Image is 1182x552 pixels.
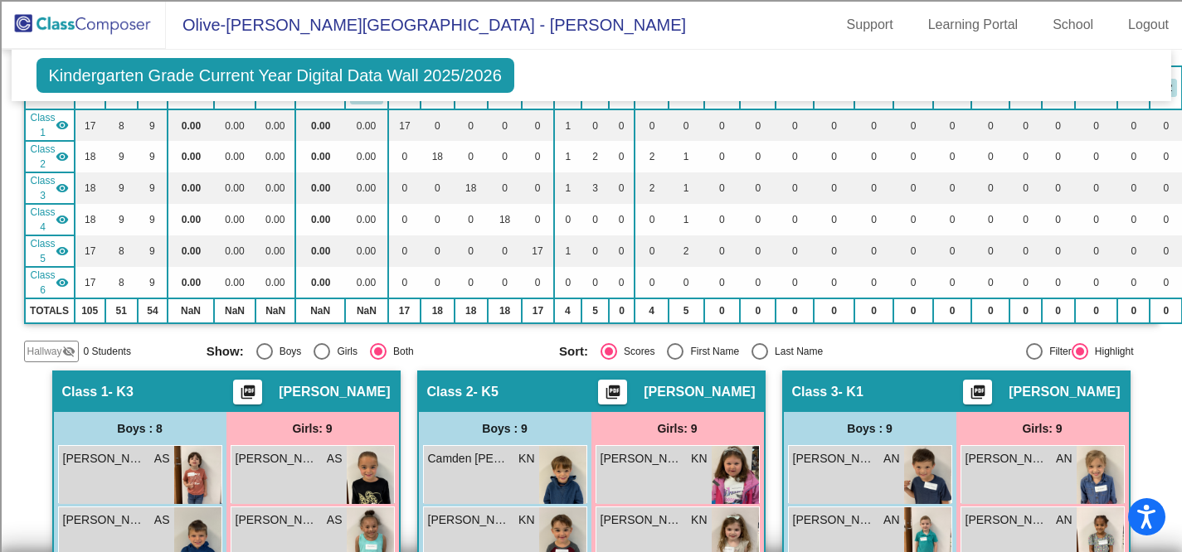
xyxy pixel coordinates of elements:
[7,96,1175,111] div: Rename
[1009,204,1041,235] td: 0
[455,298,488,323] td: 18
[56,182,69,195] mat-icon: visibility
[635,141,668,172] td: 2
[854,172,894,204] td: 0
[522,172,553,204] td: 0
[214,267,255,298] td: 0.00
[7,516,1175,531] div: JOURNAL
[559,344,588,359] span: Sort:
[295,267,345,298] td: 0.00
[7,367,1175,382] div: SAVE AND GO HOME
[792,384,839,400] span: Class 3
[854,204,894,235] td: 0
[279,384,390,400] span: [PERSON_NAME]
[893,204,933,235] td: 0
[255,298,295,323] td: NaN
[1009,109,1041,141] td: 0
[776,235,814,267] td: 0
[609,172,635,204] td: 0
[105,141,138,172] td: 9
[609,298,635,323] td: 0
[388,235,421,267] td: 0
[522,267,553,298] td: 0
[84,344,131,359] span: 0 Students
[421,172,454,204] td: 0
[345,172,387,204] td: 0.00
[609,109,635,141] td: 0
[669,141,704,172] td: 1
[421,204,454,235] td: 0
[1150,235,1182,267] td: 0
[31,205,56,235] span: Class 4
[168,109,214,141] td: 0.00
[273,344,302,359] div: Boys
[7,397,1175,412] div: Move to ...
[388,109,421,141] td: 17
[25,235,75,267] td: Lindsay Barbanente - K4
[345,267,387,298] td: 0.00
[971,204,1009,235] td: 0
[105,235,138,267] td: 8
[214,172,255,204] td: 0.00
[7,171,1175,186] div: Print
[776,141,814,172] td: 0
[635,172,668,204] td: 2
[893,298,933,323] td: 0
[581,204,609,235] td: 0
[740,267,776,298] td: 0
[704,267,741,298] td: 0
[31,236,56,266] span: Class 5
[75,267,105,298] td: 17
[581,172,609,204] td: 3
[168,172,214,204] td: 0.00
[7,487,1175,501] div: BOOK
[7,36,1175,51] div: Move To ...
[1075,235,1118,267] td: 0
[854,298,894,323] td: 0
[455,141,488,172] td: 0
[581,235,609,267] td: 0
[704,204,741,235] td: 0
[7,141,1175,156] div: Rename Outline
[56,245,69,258] mat-icon: visibility
[740,141,776,172] td: 0
[75,172,105,204] td: 18
[168,141,214,172] td: 0.00
[105,109,138,141] td: 8
[971,172,1009,204] td: 0
[455,204,488,235] td: 0
[214,141,255,172] td: 0.00
[971,109,1009,141] td: 0
[609,204,635,235] td: 0
[7,352,1175,367] div: This outline has no content. Would you like to delete it?
[455,235,488,267] td: 0
[581,267,609,298] td: 0
[635,267,668,298] td: 0
[330,344,358,359] div: Girls
[138,204,168,235] td: 9
[138,267,168,298] td: 9
[814,204,854,235] td: 0
[971,298,1009,323] td: 0
[7,7,1175,22] div: Sort A > Z
[1075,141,1118,172] td: 0
[255,235,295,267] td: 0.00
[214,204,255,235] td: 0.00
[669,298,704,323] td: 5
[345,298,387,323] td: NaN
[1117,172,1150,204] td: 0
[554,267,582,298] td: 0
[1042,204,1075,235] td: 0
[31,110,56,140] span: Class 1
[56,276,69,289] mat-icon: visibility
[36,58,514,93] span: Kindergarten Grade Current Year Digital Data Wall 2025/2026
[474,384,499,400] span: - K5
[75,235,105,267] td: 17
[1042,172,1075,204] td: 0
[554,141,582,172] td: 1
[421,235,454,267] td: 0
[1150,204,1182,235] td: 0
[893,141,933,172] td: 0
[138,109,168,141] td: 9
[1117,267,1150,298] td: 0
